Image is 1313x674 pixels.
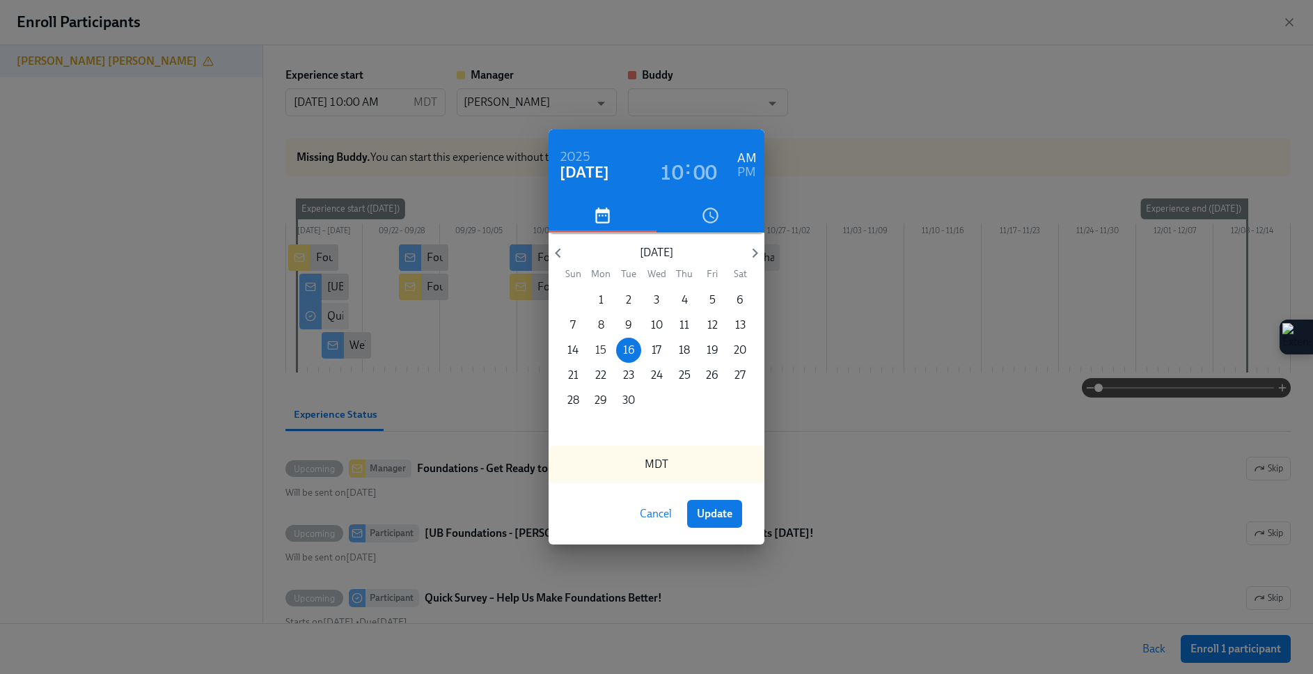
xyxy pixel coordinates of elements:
p: 4 [682,292,688,308]
button: 23 [616,363,641,388]
button: 25 [672,363,697,388]
span: Wed [644,267,669,281]
p: 17 [652,343,661,358]
button: 9 [616,313,641,338]
p: 26 [706,368,718,383]
button: 15 [588,338,613,363]
button: 12 [700,313,725,338]
span: Fri [700,267,725,281]
button: 11 [672,313,697,338]
button: 3 [644,288,669,313]
button: 2025 [560,150,590,164]
p: 22 [595,368,606,383]
p: [DATE] [567,245,745,260]
button: 28 [560,388,585,413]
button: 1 [588,288,613,313]
p: 15 [595,343,606,358]
p: 5 [709,292,716,308]
span: Cancel [640,507,672,521]
p: 19 [707,343,718,358]
button: 24 [644,363,669,388]
button: 4 [672,288,697,313]
button: 18 [672,338,697,363]
span: Update [697,507,732,521]
span: Sat [728,267,753,281]
p: 18 [679,343,690,358]
button: 5 [700,288,725,313]
button: 20 [728,338,753,363]
p: 1 [599,292,604,308]
span: Thu [672,267,697,281]
p: 27 [734,368,746,383]
button: PM [737,166,757,180]
button: 27 [728,363,753,388]
button: 26 [700,363,725,388]
button: 2 [616,288,641,313]
button: Update [687,500,742,528]
button: 17 [644,338,669,363]
p: 7 [570,318,576,333]
button: 10 [644,313,669,338]
p: 10 [651,318,663,333]
button: 6 [728,288,753,313]
p: 21 [568,368,579,383]
p: 9 [625,318,632,333]
button: 14 [560,338,585,363]
button: [DATE] [560,166,609,180]
p: 29 [595,393,607,408]
p: 6 [737,292,744,308]
button: 7 [560,313,585,338]
button: 10 [660,166,684,180]
button: AM [737,152,757,166]
h6: PM [737,162,756,184]
p: 13 [735,318,746,333]
button: 19 [700,338,725,363]
p: 8 [598,318,604,333]
p: 11 [679,318,689,333]
p: 24 [651,368,663,383]
button: Cancel [630,500,682,528]
span: Tue [616,267,641,281]
p: 28 [567,393,579,408]
p: 2 [626,292,631,308]
h6: AM [737,148,757,170]
button: 16 [616,338,641,363]
button: 21 [560,363,585,388]
button: 00 [693,166,717,180]
h4: [DATE] [560,162,609,183]
button: 22 [588,363,613,388]
p: 30 [622,393,635,408]
p: 12 [707,318,718,333]
button: 8 [588,313,613,338]
button: 30 [616,388,641,413]
img: Extension Icon [1282,323,1310,351]
button: 29 [588,388,613,413]
h3: 10 [660,160,684,185]
p: 3 [654,292,659,308]
p: 23 [623,368,634,383]
p: 16 [623,343,635,358]
p: 20 [734,343,746,358]
p: 25 [679,368,691,383]
span: Sun [560,267,585,281]
h3: : [685,155,691,180]
p: 14 [567,343,579,358]
div: MDT [549,446,764,483]
h6: 2025 [560,146,590,168]
h3: 00 [693,160,717,185]
button: 13 [728,313,753,338]
span: Mon [588,267,613,281]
